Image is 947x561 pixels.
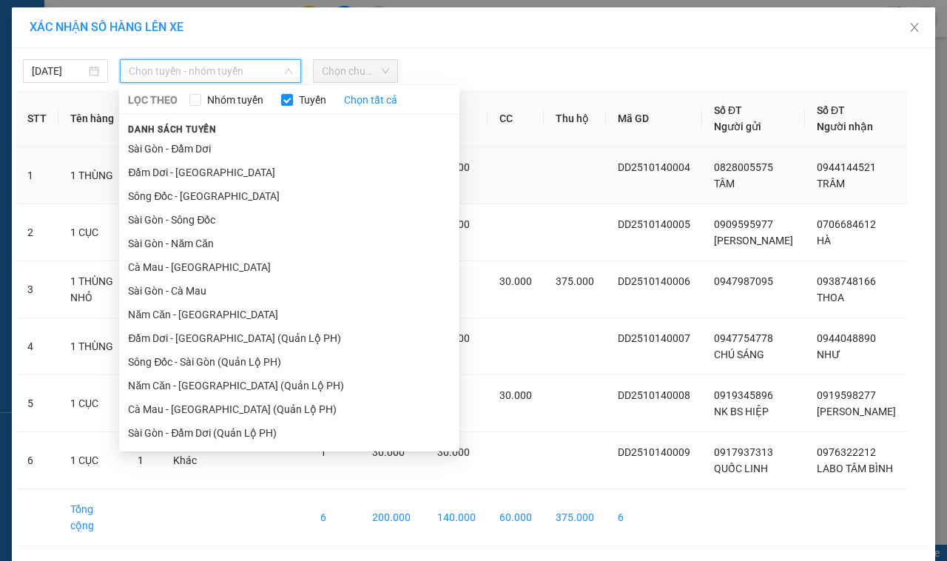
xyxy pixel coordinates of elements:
span: DD2510140007 [618,332,690,344]
span: XÁC NHẬN SỐ HÀNG LÊN XE [30,20,183,34]
span: 0944048890 [817,332,876,344]
td: 1 CỤC [58,432,126,489]
span: 30.000 [437,446,470,458]
li: Năm Căn - [GEOGRAPHIC_DATA] (Quản Lộ PH) [119,374,459,397]
td: 60.000 [488,489,544,546]
span: DD2510140004 [618,161,690,173]
span: Số ĐT [714,104,742,116]
td: Tổng cộng [58,489,126,546]
span: [PERSON_NAME] [714,235,793,246]
td: 1 CỤC [58,375,126,432]
li: Sài Gòn - Đầm Dơi [119,137,459,161]
th: Tên hàng [58,90,126,147]
span: Người gửi [714,121,761,132]
span: NK BS HIỆP [714,406,769,417]
span: 1 [138,454,144,466]
span: 0828005575 [714,161,773,173]
span: Danh sách tuyến [119,123,225,136]
span: 375.000 [556,275,594,287]
span: 1 [320,446,326,458]
span: CHÚ SÁNG [714,349,764,360]
input: 15/10/2025 [32,63,86,79]
span: 0947754778 [714,332,773,344]
li: Sông Đốc - Sài Gòn (Quản Lộ PH) [119,350,459,374]
span: DD2510140009 [618,446,690,458]
span: down [284,67,293,75]
span: [PERSON_NAME] [817,406,896,417]
span: 30.000 [499,275,532,287]
th: Thu hộ [544,90,606,147]
span: 0947987095 [714,275,773,287]
li: Cà Mau - [GEOGRAPHIC_DATA] [119,255,459,279]
li: Sài Gòn - Sông Đốc (Quản Lộ PH) [119,445,459,468]
span: 0976322212 [817,446,876,458]
td: 1 THÙNG [58,147,126,204]
li: Sài Gòn - Năm Căn [119,232,459,255]
td: 200.000 [360,489,425,546]
span: THOA [817,292,844,303]
th: Mã GD [606,90,702,147]
li: Cà Mau - [GEOGRAPHIC_DATA] (Quản Lộ PH) [119,397,459,421]
li: Sài Gòn - Cà Mau [119,279,459,303]
span: Chọn tuyến - nhóm tuyến [129,60,292,82]
span: 0938748166 [817,275,876,287]
td: 2 [16,204,58,261]
th: CC [488,90,544,147]
li: Đầm Dơi - [GEOGRAPHIC_DATA] [119,161,459,184]
span: LỌC THEO [128,92,178,108]
span: 0944144521 [817,161,876,173]
td: Khác [161,432,209,489]
span: LABO TÂM BÌNH [817,463,893,474]
a: Chọn tất cả [344,92,397,108]
button: Close [894,7,935,49]
td: 6 [606,489,702,546]
span: 0706684612 [817,218,876,230]
span: Tuyến [293,92,332,108]
li: Đầm Dơi - [GEOGRAPHIC_DATA] (Quản Lộ PH) [119,326,459,350]
span: 0919598277 [817,389,876,401]
li: Sài Gòn - Đầm Dơi (Quản Lộ PH) [119,421,459,445]
td: 6 [16,432,58,489]
span: Người nhận [817,121,873,132]
span: 0909595977 [714,218,773,230]
td: 6 [309,489,360,546]
td: 1 [16,147,58,204]
li: Sông Đốc - [GEOGRAPHIC_DATA] [119,184,459,208]
td: 5 [16,375,58,432]
span: Nhóm tuyến [201,92,269,108]
td: 1 CỤC [58,204,126,261]
span: 0917937313 [714,446,773,458]
span: TRÂM [817,178,845,189]
li: Sài Gòn - Sông Đốc [119,208,459,232]
td: 3 [16,261,58,318]
td: 1 THÙNG NHỎ [58,261,126,318]
span: TÂM [714,178,735,189]
span: HÀ [817,235,831,246]
span: Chọn chuyến [322,60,389,82]
td: 1 THÙNG [58,318,126,375]
li: Năm Căn - [GEOGRAPHIC_DATA] [119,303,459,326]
span: 30.000 [372,446,405,458]
span: 30.000 [499,389,532,401]
td: 140.000 [425,489,488,546]
span: QUỐC LINH [714,463,768,474]
span: DD2510140008 [618,389,690,401]
span: close [909,21,920,33]
span: NHƯ [817,349,840,360]
span: Số ĐT [817,104,845,116]
span: DD2510140005 [618,218,690,230]
span: DD2510140006 [618,275,690,287]
td: 4 [16,318,58,375]
th: STT [16,90,58,147]
td: 375.000 [544,489,606,546]
span: 0919345896 [714,389,773,401]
